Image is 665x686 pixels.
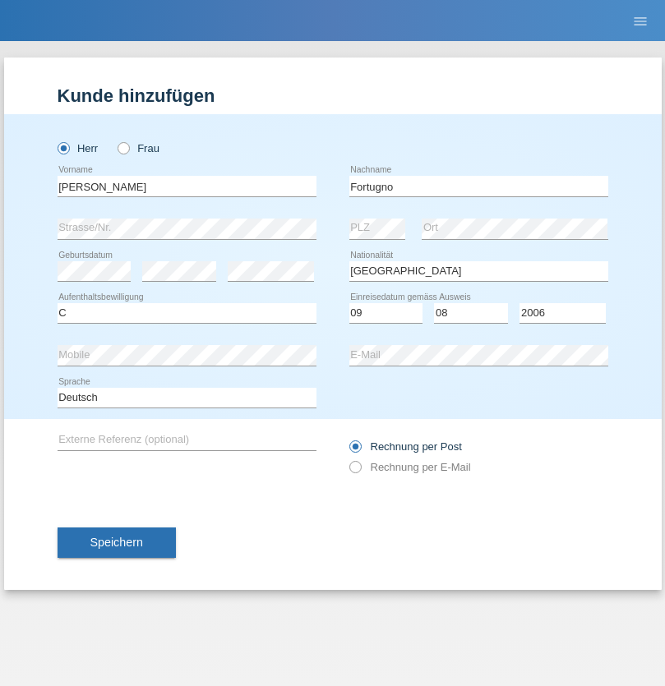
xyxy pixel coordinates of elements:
input: Frau [118,142,128,153]
a: menu [624,16,657,25]
i: menu [632,13,649,30]
label: Herr [58,142,99,154]
label: Rechnung per Post [349,440,462,453]
label: Frau [118,142,159,154]
h1: Kunde hinzufügen [58,85,608,106]
input: Rechnung per E-Mail [349,461,360,481]
label: Rechnung per E-Mail [349,461,471,473]
input: Rechnung per Post [349,440,360,461]
button: Speichern [58,527,176,559]
input: Herr [58,142,68,153]
span: Speichern [90,536,143,549]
